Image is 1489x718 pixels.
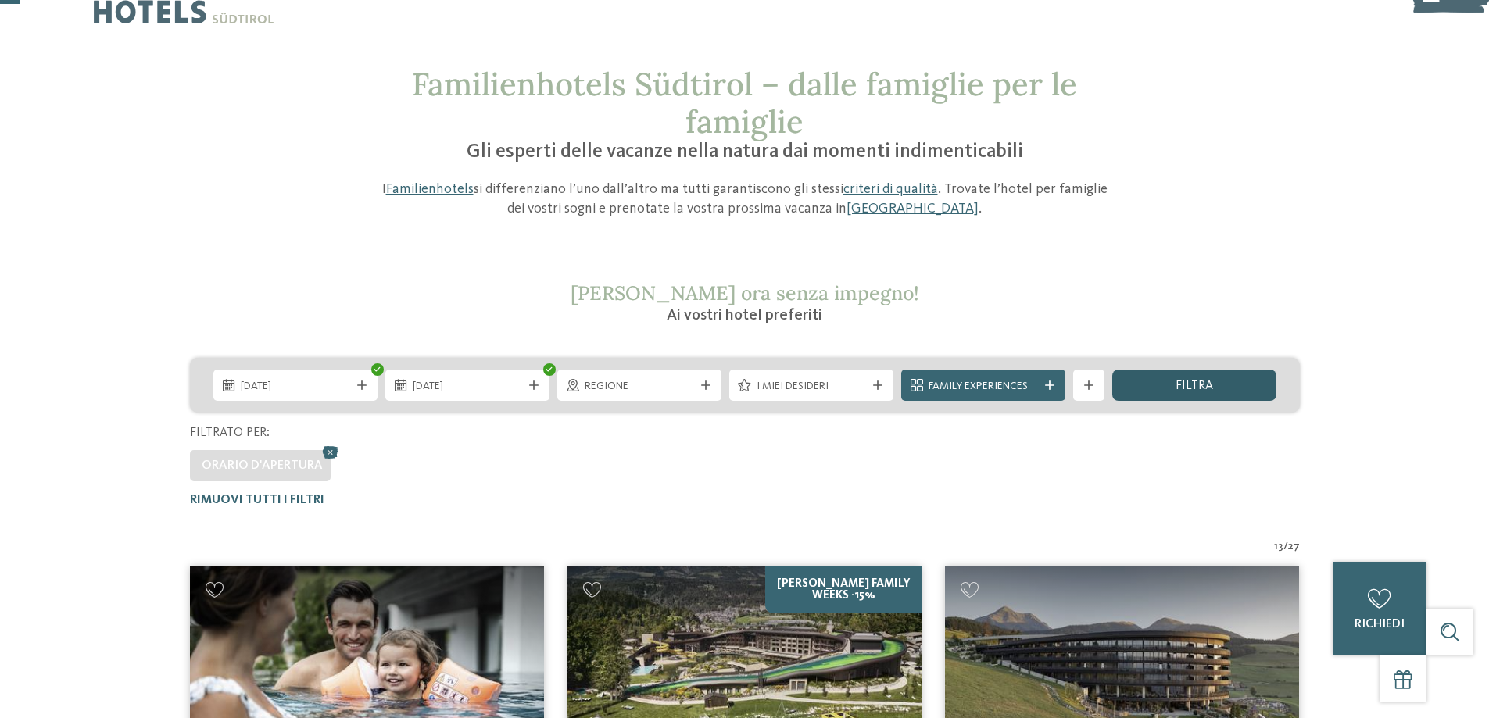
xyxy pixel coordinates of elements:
[571,280,919,305] span: [PERSON_NAME] ora senza impegno!
[1333,562,1426,655] a: richiedi
[241,379,350,395] span: [DATE]
[1288,539,1300,555] span: 27
[1355,618,1405,630] span: richiedi
[467,142,1023,162] span: Gli esperti delle vacanze nella natura dai momenti indimenticabili
[190,427,270,439] span: Filtrato per:
[190,494,324,506] span: Rimuovi tutti i filtri
[1283,539,1288,555] span: /
[202,459,323,472] span: Orario d'apertura
[929,379,1038,395] span: Family Experiences
[585,379,694,395] span: Regione
[413,379,522,395] span: [DATE]
[1176,380,1213,392] span: filtra
[374,180,1116,219] p: I si differenziano l’uno dall’altro ma tutti garantiscono gli stessi . Trovate l’hotel per famigl...
[757,379,866,395] span: I miei desideri
[386,182,474,196] a: Familienhotels
[667,308,822,323] span: Ai vostri hotel preferiti
[843,182,938,196] a: criteri di qualità
[847,202,979,216] a: [GEOGRAPHIC_DATA]
[412,64,1077,141] span: Familienhotels Südtirol – dalle famiglie per le famiglie
[1274,539,1283,555] span: 13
